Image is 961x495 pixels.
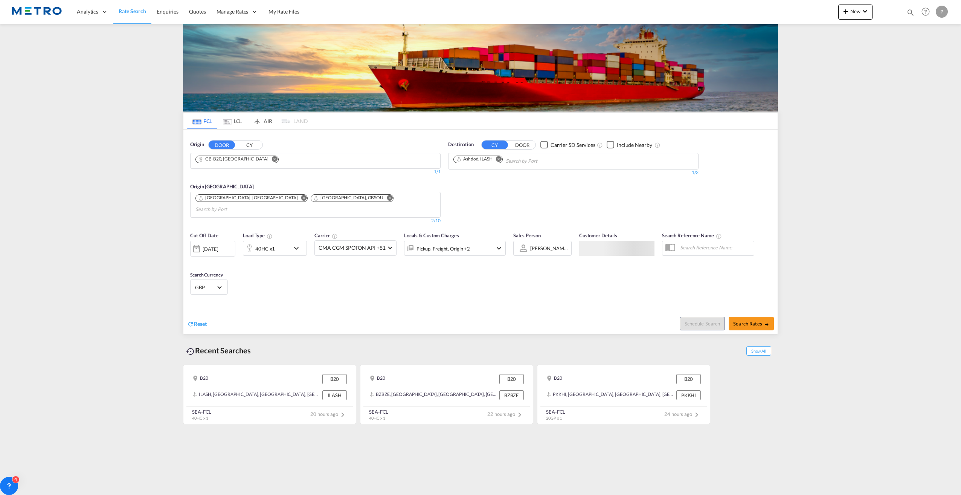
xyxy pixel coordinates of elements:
div: BZBZE [499,390,524,400]
md-icon: Your search will be saved by the below given name [716,233,722,239]
md-icon: icon-chevron-right [692,410,701,419]
div: Press delete to remove this chip. [456,156,494,162]
button: Remove [296,195,307,202]
span: 20GP x 1 [546,416,562,420]
div: Pickup Freight Origin Destination Factory Stuffingicon-chevron-down [404,241,506,256]
span: Sales Person [513,232,541,238]
md-icon: icon-chevron-down [494,244,503,253]
span: 22 hours ago [487,411,524,417]
span: GBP [195,284,216,291]
md-datepicker: Select [190,255,196,266]
input: Chips input. [506,155,577,167]
input: Search by Port [195,203,267,215]
span: Search Rates [733,321,769,327]
button: CY [482,141,508,149]
img: 25181f208a6c11efa6aa1bf80d4cef53.png [11,3,62,20]
div: Recent Searches [183,342,254,359]
span: Manage Rates [217,8,249,15]
button: CY [236,141,262,149]
span: CMA CGM SPOTON API +81 [319,244,386,252]
div: ILASH [322,390,347,400]
md-chips-wrap: Chips container. Use arrow keys to select chips. [452,153,580,167]
span: Reset [194,321,207,327]
md-select: Select Currency: £ GBPUnited Kingdom Pound [194,282,224,293]
div: PKKHI, Karachi, Pakistan, Indian Subcontinent, Asia Pacific [546,390,674,400]
md-icon: The selected Trucker/Carrierwill be displayed in the rate results If the rates are from another f... [332,233,338,239]
span: 24 hours ago [664,411,701,417]
span: Search Reference Name [662,232,722,238]
span: Origin [190,141,204,148]
div: [DATE] [203,246,218,252]
span: Locals & Custom Charges [404,232,459,238]
md-tab-item: LCL [217,113,247,129]
div: B20 [322,374,347,384]
span: 20 hours ago [310,411,347,417]
div: Help [919,5,936,19]
md-icon: icon-backup-restore [186,347,195,356]
div: Carrier SD Services [551,141,595,149]
md-tab-item: AIR [247,113,278,129]
div: 1/3 [448,170,699,176]
span: Analytics [77,8,98,15]
div: 40HC x1 [255,243,275,254]
button: Remove [267,156,278,163]
div: Ashdod, ILASH [456,156,493,162]
span: Search Currency [190,272,223,278]
span: Enquiries [157,8,178,15]
div: Include Nearby [617,141,652,149]
div: SEA-FCL [369,408,388,415]
span: 40HC x 1 [369,416,385,420]
span: My Rate Files [268,8,299,15]
div: SEA-FCL [192,408,211,415]
div: [PERSON_NAME] [PERSON_NAME] [530,245,608,251]
span: Destination [448,141,474,148]
md-pagination-wrapper: Use the left and right arrow keys to navigate between tabs [187,113,308,129]
button: Search Ratesicon-arrow-right [729,317,774,330]
div: PKKHI [676,390,701,400]
md-icon: icon-magnify [906,8,915,17]
md-icon: icon-chevron-right [338,410,347,419]
img: LCL+%26+FCL+BACKGROUND.png [183,24,778,112]
span: Carrier [314,232,338,238]
span: Quotes [189,8,206,15]
md-icon: icon-refresh [187,321,194,327]
span: Cut Off Date [190,232,218,238]
md-checkbox: Checkbox No Ink [540,141,595,149]
input: Search Reference Name [676,242,754,253]
md-icon: icon-information-outline [267,233,273,239]
button: Remove [382,195,393,202]
md-chips-wrap: Chips container. Use arrow keys to select chips. [194,192,436,215]
div: [DATE] [190,241,235,257]
div: B20 [546,374,562,384]
md-select: Sales Person: Philip Morris [529,243,569,254]
div: Southampton, GBSOU [313,195,383,201]
md-icon: icon-arrow-right [764,322,769,327]
div: Pickup Freight Origin Destination Factory Stuffing [416,243,470,254]
div: Press delete to remove this chip. [198,156,270,162]
span: Customer Details [579,232,617,238]
recent-search-card: B20 B20BZBZE, [GEOGRAPHIC_DATA], [GEOGRAPHIC_DATA], [GEOGRAPHIC_DATA] & [GEOGRAPHIC_DATA], [GEOGR... [360,365,533,424]
md-icon: icon-chevron-down [860,7,869,16]
div: BZBZE, Belize City, Belize, Mexico & Central America, Americas [369,390,497,400]
recent-search-card: B20 B20ILASH, [GEOGRAPHIC_DATA], [GEOGRAPHIC_DATA], [GEOGRAPHIC_DATA], [GEOGRAPHIC_DATA] ILASHSEA... [183,365,356,424]
md-icon: icon-chevron-down [292,244,305,253]
md-checkbox: Checkbox No Ink [607,141,652,149]
md-icon: Unchecked: Ignores neighbouring ports when fetching rates.Checked : Includes neighbouring ports w... [654,142,660,148]
button: Remove [491,156,502,163]
button: DOOR [509,141,535,149]
div: B20 [369,374,385,384]
span: Origin [GEOGRAPHIC_DATA] [190,183,254,189]
div: OriginDOOR CY Chips container. Use arrow keys to select chips.1/1Origin [GEOGRAPHIC_DATA] Chips c... [183,130,778,335]
recent-search-card: B20 B20PKKHI, [GEOGRAPHIC_DATA], [GEOGRAPHIC_DATA], [GEOGRAPHIC_DATA], [GEOGRAPHIC_DATA] PKKHISEA... [537,365,710,424]
span: Rate Search [119,8,146,14]
md-icon: icon-plus 400-fg [841,7,850,16]
div: P [936,6,948,18]
div: 2/10 [431,218,441,224]
div: icon-magnify [906,8,915,20]
span: New [841,8,869,14]
div: B20 [499,374,524,384]
div: GB-B20, Birmingham [198,156,268,162]
md-icon: icon-chevron-right [515,410,524,419]
div: 40HC x1icon-chevron-down [243,241,307,256]
span: Load Type [243,232,273,238]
